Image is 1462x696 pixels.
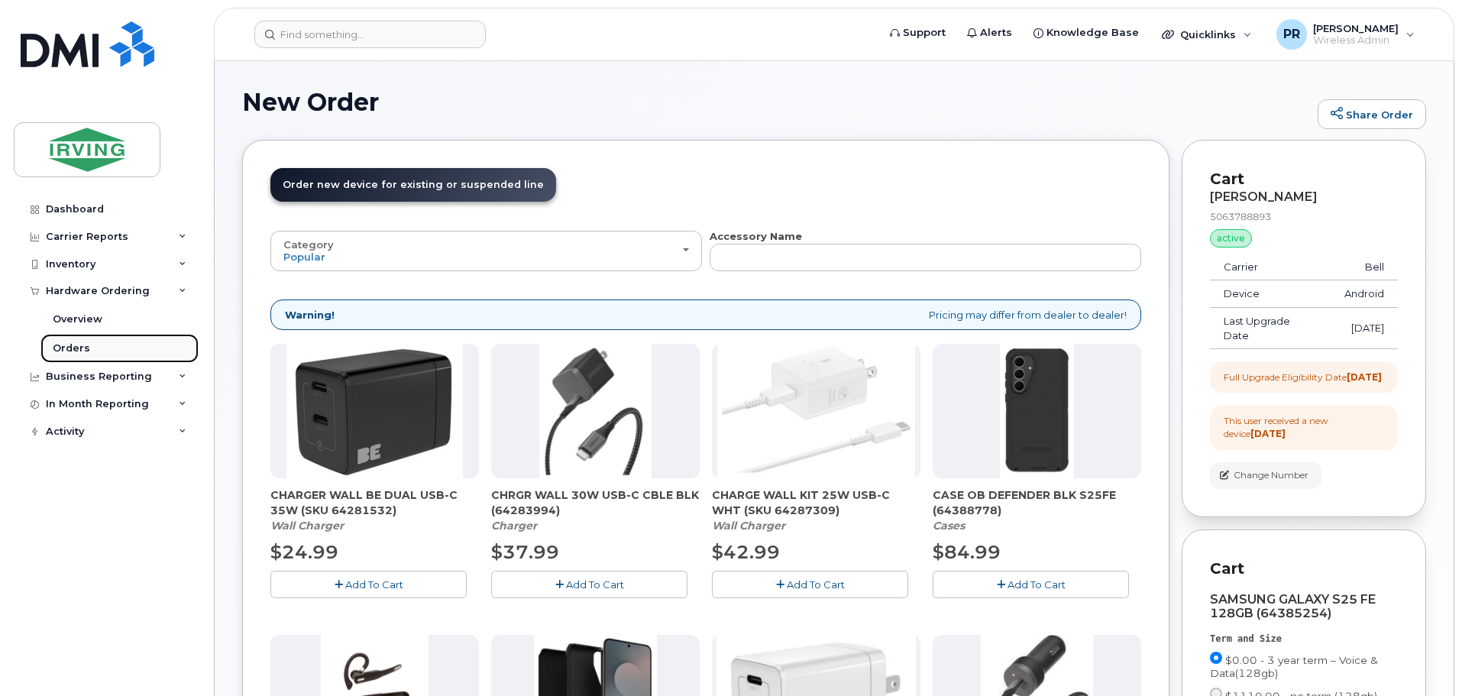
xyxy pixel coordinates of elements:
[717,344,916,478] img: CHARGE_WALL_KIT_25W_USB-C_WHT.png
[1331,280,1398,308] td: Android
[710,230,802,242] strong: Accessory Name
[1210,168,1398,190] p: Cart
[270,231,702,270] button: Category Popular
[1347,371,1382,383] strong: [DATE]
[491,571,687,597] button: Add To Cart
[1210,654,1378,679] span: $0.00 - 3 year term – Voice & Data(128gb)
[1210,593,1398,620] div: SAMSUNG GALAXY S25 FE 128GB (64385254)
[345,578,403,591] span: Add To Cart
[1210,462,1321,489] button: Change Number
[270,487,479,518] span: CHARGER WALL BE DUAL USB-C 35W (SKU 64281532)
[1250,428,1286,439] strong: [DATE]
[787,578,845,591] span: Add To Cart
[270,571,467,597] button: Add To Cart
[1210,254,1331,281] td: Carrier
[1210,280,1331,308] td: Device
[712,571,908,597] button: Add To Cart
[712,487,920,518] span: CHARGE WALL KIT 25W USB-C WHT (SKU 64287309)
[1210,633,1398,646] div: Term and Size
[1318,99,1426,130] a: Share Order
[285,308,335,322] strong: Warning!
[491,487,700,533] div: CHRGR WALL 30W USB-C CBLE BLK (64283994)
[286,344,463,478] img: CHARGER_WALL_BE_DUAL_USB-C_35W.png
[1331,308,1398,349] td: [DATE]
[1331,254,1398,281] td: Bell
[1210,652,1222,664] input: $0.00 - 3 year term – Voice & Data(128gb)
[1008,578,1066,591] span: Add To Cart
[1224,371,1382,384] div: Full Upgrade Eligibility Date
[933,541,1001,563] span: $84.99
[1210,558,1398,580] p: Cart
[933,487,1141,533] div: CASE OB DEFENDER BLK S25FE (64388778)
[283,238,334,251] span: Category
[566,578,624,591] span: Add To Cart
[1000,344,1074,478] img: image-20250924-184623.png
[491,519,537,533] em: Charger
[1210,210,1398,223] div: 5063788893
[1210,229,1252,248] div: active
[283,251,325,263] span: Popular
[491,487,700,518] span: CHRGR WALL 30W USB-C CBLE BLK (64283994)
[933,571,1129,597] button: Add To Cart
[270,519,344,533] em: Wall Charger
[712,541,780,563] span: $42.99
[933,519,965,533] em: Cases
[1234,468,1308,482] span: Change Number
[270,299,1141,331] div: Pricing may differ from dealer to dealer!
[270,541,338,563] span: $24.99
[1210,190,1398,204] div: [PERSON_NAME]
[712,487,920,533] div: CHARGE WALL KIT 25W USB-C WHT (SKU 64287309)
[933,487,1141,518] span: CASE OB DEFENDER BLK S25FE (64388778)
[283,179,544,190] span: Order new device for existing or suspended line
[270,487,479,533] div: CHARGER WALL BE DUAL USB-C 35W (SKU 64281532)
[1224,414,1384,440] div: This user received a new device
[539,344,651,478] img: chrgr_wall_30w_-_blk.png
[491,541,559,563] span: $37.99
[712,519,785,533] em: Wall Charger
[1210,308,1331,349] td: Last Upgrade Date
[242,89,1310,115] h1: New Order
